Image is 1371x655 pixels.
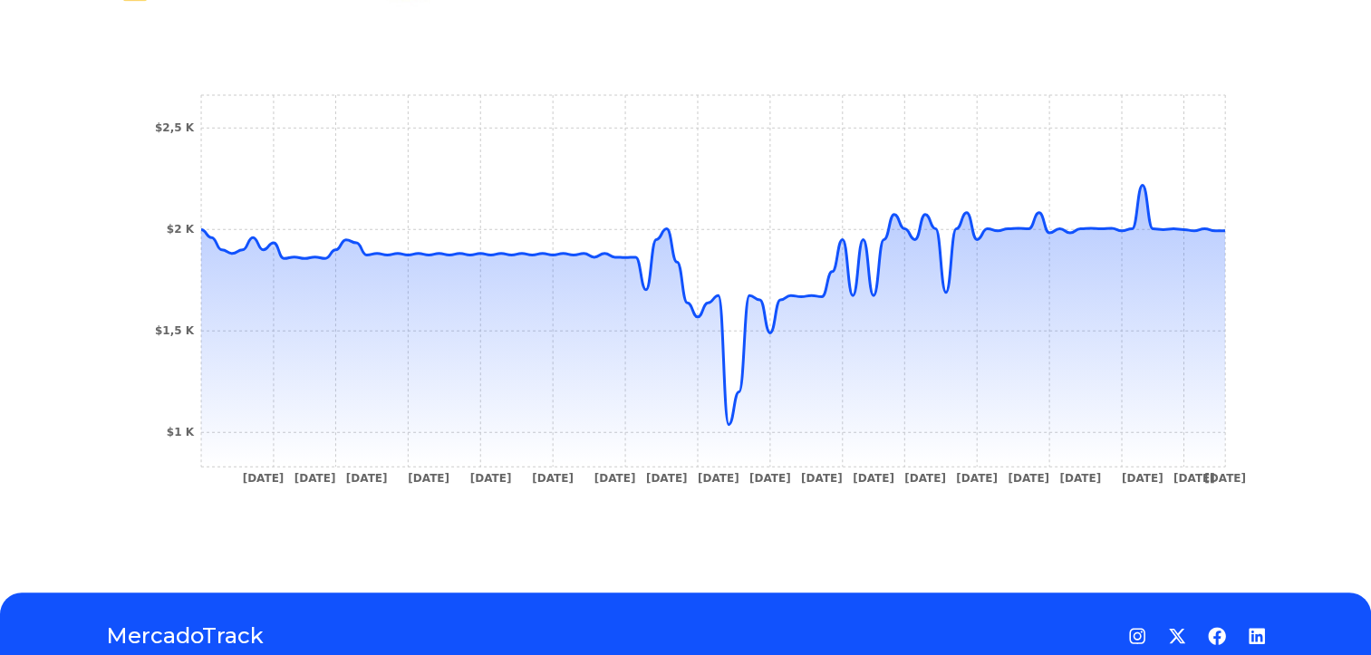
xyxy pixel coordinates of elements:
tspan: [DATE] [345,472,387,485]
tspan: [DATE] [645,472,687,485]
tspan: [DATE] [1204,472,1246,485]
tspan: [DATE] [697,472,739,485]
tspan: [DATE] [956,472,998,485]
tspan: [DATE] [748,472,790,485]
tspan: [DATE] [1008,472,1049,485]
tspan: [DATE] [408,472,449,485]
a: LinkedIn [1248,627,1266,645]
tspan: [DATE] [469,472,511,485]
tspan: [DATE] [294,472,335,485]
tspan: [DATE] [594,472,635,485]
a: Twitter [1168,627,1186,645]
tspan: [DATE] [242,472,284,485]
a: MercadoTrack [106,621,264,650]
tspan: [DATE] [904,472,946,485]
tspan: [DATE] [1121,472,1163,485]
a: Facebook [1208,627,1226,645]
tspan: $1 K [166,426,194,438]
tspan: $2,5 K [154,121,194,134]
tspan: [DATE] [801,472,843,485]
tspan: [DATE] [853,472,894,485]
tspan: [DATE] [1059,472,1101,485]
a: Instagram [1128,627,1146,645]
tspan: [DATE] [532,472,574,485]
tspan: $1,5 K [154,324,194,337]
tspan: $2 K [166,223,194,236]
tspan: [DATE] [1173,472,1214,485]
